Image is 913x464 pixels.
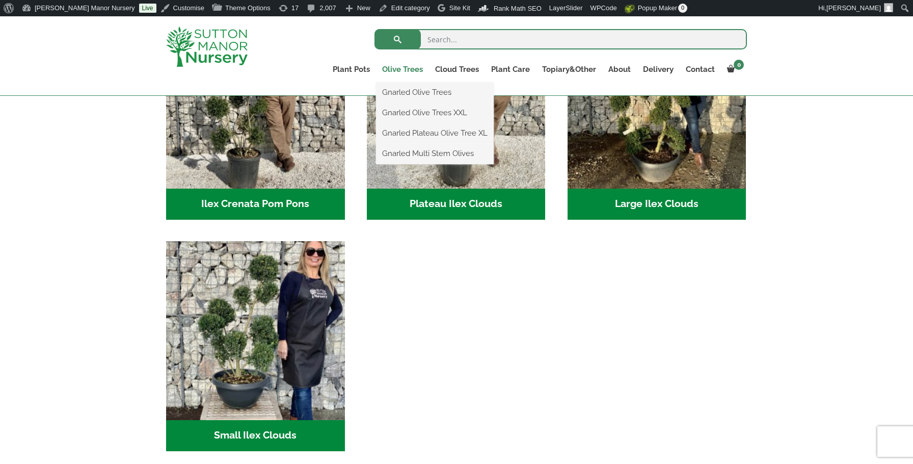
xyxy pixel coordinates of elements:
a: Live [139,4,156,13]
a: Contact [680,62,721,76]
a: Olive Trees [376,62,429,76]
a: Plant Pots [327,62,376,76]
a: 0 [721,62,747,76]
a: Gnarled Olive Trees [376,85,494,100]
a: Visit product category Small Ilex Clouds [166,241,345,451]
span: [PERSON_NAME] [826,4,881,12]
img: Small Ilex Clouds [166,241,345,420]
a: Topiary&Other [536,62,602,76]
h2: Ilex Crenata Pom Pons [166,189,345,220]
h2: Large Ilex Clouds [568,189,746,220]
a: About [602,62,637,76]
a: Visit product category Large Ilex Clouds [568,10,746,220]
h2: Plateau Ilex Clouds [367,189,546,220]
img: Large Ilex Clouds [568,10,746,189]
img: Ilex Crenata Pom Pons [166,10,345,189]
a: Gnarled Olive Trees XXL [376,105,494,120]
a: Gnarled Multi Stem Olives [376,146,494,161]
span: Site Kit [449,4,470,12]
a: Cloud Trees [429,62,485,76]
a: Visit product category Ilex Crenata Pom Pons [166,10,345,220]
a: Delivery [637,62,680,76]
img: logo [166,27,248,67]
a: Gnarled Plateau Olive Tree XL [376,125,494,141]
a: Visit product category Plateau Ilex Clouds [367,10,546,220]
span: 0 [678,4,687,13]
h2: Small Ilex Clouds [166,420,345,452]
input: Search... [374,29,747,49]
a: Plant Care [485,62,536,76]
span: 0 [734,60,744,70]
img: Plateau Ilex Clouds [367,10,546,189]
span: Rank Math SEO [494,5,542,12]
